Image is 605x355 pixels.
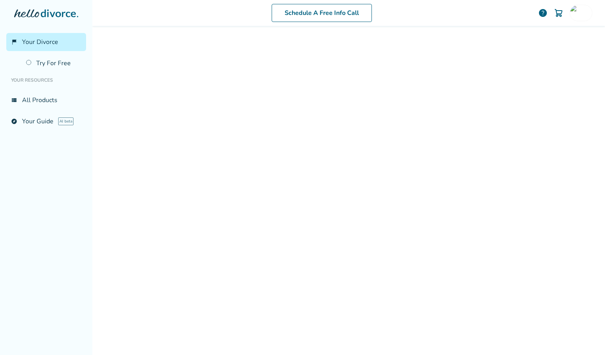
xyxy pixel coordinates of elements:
[11,118,17,124] span: explore
[6,112,86,130] a: exploreYour GuideAI beta
[21,54,86,72] a: Try For Free
[22,38,58,46] span: Your Divorce
[6,91,86,109] a: view_listAll Products
[6,33,86,51] a: flag_2Your Divorce
[11,97,17,103] span: view_list
[11,39,17,45] span: flag_2
[272,4,372,22] a: Schedule A Free Info Call
[570,5,586,21] img: roger@osbhome.com
[538,8,548,18] a: help
[6,72,86,88] li: Your Resources
[554,8,563,18] img: Cart
[58,117,74,125] span: AI beta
